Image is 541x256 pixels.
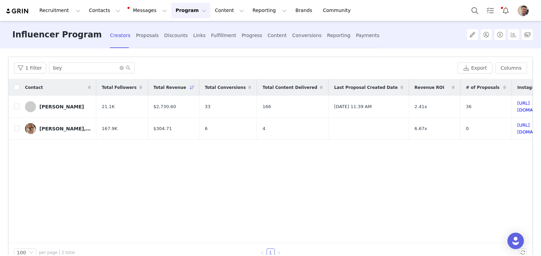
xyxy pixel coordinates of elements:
button: Profile [514,5,536,16]
i: icon: search [126,66,131,70]
span: 2.41x [415,103,427,110]
i: icon: close-circle [120,66,124,70]
div: [PERSON_NAME], [PERSON_NAME], & [PERSON_NAME] [39,126,91,131]
span: Total Followers [102,84,137,91]
span: # of Proposals [466,84,500,91]
div: Content [268,26,287,45]
button: Search [467,3,482,18]
a: Community [319,3,358,18]
h3: Influencer Program [12,21,102,49]
a: Tasks [483,3,498,18]
span: $2,730.60 [153,103,176,110]
button: Reporting [248,3,291,18]
span: 6.67x [415,125,427,132]
div: Conversions [292,26,322,45]
div: Reporting [327,26,351,45]
button: Recruitment [35,3,85,18]
span: 6 [205,125,208,132]
span: 166 [262,103,271,110]
span: $304.71 [153,125,172,132]
div: Proposals [136,26,159,45]
button: Messages [125,3,171,18]
i: icon: right [277,251,281,255]
span: Total Revenue [153,84,186,91]
div: Open Intercom Messenger [507,233,524,249]
span: 0 [466,125,469,132]
i: icon: down [29,251,33,255]
a: Brands [291,3,318,18]
input: Search... [49,62,135,73]
span: 167.9K [102,125,118,132]
button: 1 Filter [14,62,46,73]
i: icon: left [260,251,265,255]
div: Fulfillment [211,26,236,45]
div: Links [193,26,206,45]
div: Creators [110,26,131,45]
span: 21.1K [102,103,114,110]
button: Export [457,62,492,73]
span: per page | 2 total [39,249,75,256]
button: Columns [495,62,527,73]
span: Revenue ROI [415,84,444,91]
button: Notifications [498,3,513,18]
div: [PERSON_NAME] [39,104,84,109]
button: Contacts [85,3,124,18]
img: grin logo [5,8,29,14]
span: [DATE] 11:39 AM [334,103,372,110]
div: Payments [356,26,380,45]
img: d4faee3d-55ef-43fa-9f75-72380cabc040--s.jpg [25,123,36,134]
span: Last Proposal Created Date [334,84,398,91]
span: 33 [205,103,211,110]
span: 4 [262,125,265,132]
a: [PERSON_NAME], [PERSON_NAME], & [PERSON_NAME] [25,123,91,134]
span: Total Content Delivered [262,84,317,91]
button: Program [171,3,210,18]
a: [PERSON_NAME] [25,101,91,112]
img: f26adcfc-ed38-48c8-93b5-932942b36623.jpeg [518,5,529,16]
div: Progress [242,26,262,45]
button: Content [211,3,248,18]
div: Discounts [164,26,188,45]
span: Total Conversions [205,84,246,91]
span: 36 [466,103,472,110]
span: Contact [25,84,43,91]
